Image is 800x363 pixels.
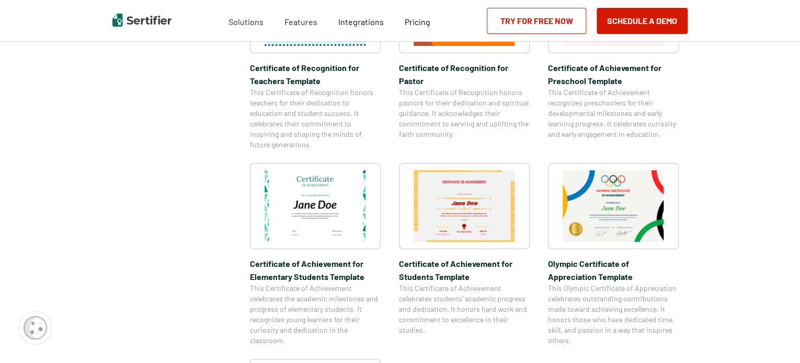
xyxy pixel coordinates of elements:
span: Integrations [338,17,384,27]
a: Certificate of Achievement for Students TemplateCertificate of Achievement for Students TemplateT... [399,163,530,346]
span: Certificate of Achievement for Elementary Students Template [250,257,381,283]
img: Sertifier | Digital Credentialing Platform [112,14,172,27]
span: Certificate of Recognition for Pastor [399,61,530,87]
span: Olympic Certificate of Appreciation​ Template [548,257,679,283]
span: This Olympic Certificate of Appreciation celebrates outstanding contributions made toward achievi... [548,283,679,346]
iframe: Chat Widget [748,313,800,363]
img: Certificate of Achievement for Students Template [414,170,515,242]
span: This Certificate of Recognition honors pastors for their dedication and spiritual guidance. It ac... [399,87,530,139]
span: This Certificate of Achievement celebrates the academic milestones and progress of elementary stu... [250,283,381,346]
a: Olympic Certificate of Appreciation​ TemplateOlympic Certificate of Appreciation​ TemplateThis Ol... [548,163,679,346]
span: Certificate of Recognition for Teachers Template [250,61,381,87]
span: This Certificate of Achievement celebrates students’ academic progress and dedication. It honors ... [399,283,530,335]
button: Schedule a Demo [597,8,688,34]
img: Certificate of Achievement for Elementary Students Template [265,170,366,242]
span: This Certificate of Recognition honors teachers for their dedication to education and student suc... [250,87,381,150]
a: Pricing [405,14,430,27]
span: Features [284,14,317,27]
span: This Certificate of Achievement recognizes preschoolers for their developmental milestones and ea... [548,87,679,139]
span: Pricing [405,17,430,27]
span: Solutions [228,14,264,27]
span: Certificate of Achievement for Preschool Template [548,61,679,87]
a: Try for Free Now [487,8,586,34]
img: Cookie Popup Icon [24,316,47,339]
img: Olympic Certificate of Appreciation​ Template [563,170,664,242]
span: Certificate of Achievement for Students Template [399,257,530,283]
a: Integrations [338,14,384,27]
a: Certificate of Achievement for Elementary Students TemplateCertificate of Achievement for Element... [250,163,381,346]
